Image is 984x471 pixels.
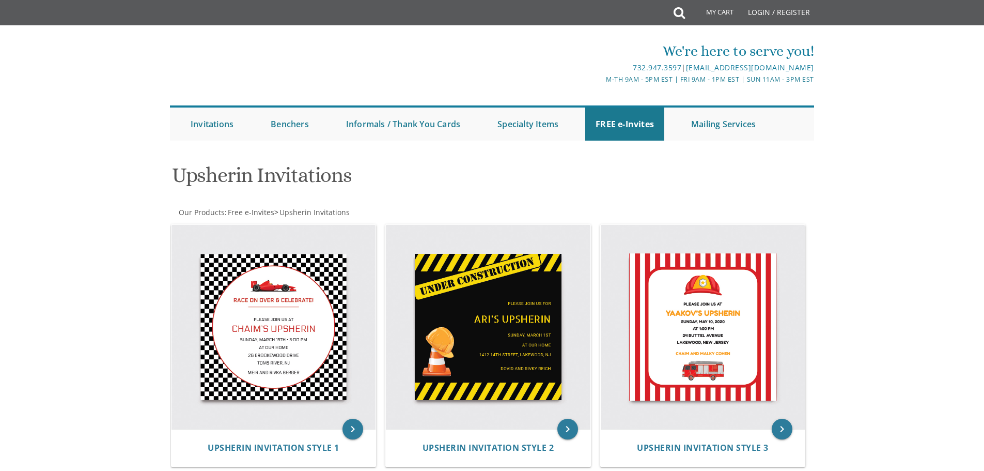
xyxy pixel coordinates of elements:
[385,41,814,62] div: We're here to serve you!
[208,443,339,453] a: Upsherin Invitation Style 1
[385,74,814,85] div: M-Th 9am - 5pm EST | Fri 9am - 1pm EST | Sun 11am - 3pm EST
[637,442,769,453] span: Upsherin Invitation Style 3
[180,108,244,141] a: Invitations
[386,225,590,430] img: Upsherin Invitation Style 2
[228,207,274,217] span: Free e-Invites
[336,108,471,141] a: Informals / Thank You Cards
[208,442,339,453] span: Upsherin Invitation Style 1
[601,225,805,430] img: Upsherin Invitation Style 3
[423,443,554,453] a: Upsherin Invitation Style 2
[633,63,681,72] a: 732.947.3597
[227,207,274,217] a: Free e-Invites
[557,419,578,439] a: keyboard_arrow_right
[684,1,741,27] a: My Cart
[681,108,766,141] a: Mailing Services
[772,419,792,439] a: keyboard_arrow_right
[260,108,319,141] a: Benchers
[686,63,814,72] a: [EMAIL_ADDRESS][DOMAIN_NAME]
[279,207,350,217] span: Upsherin Invitations
[342,419,363,439] a: keyboard_arrow_right
[637,443,769,453] a: Upsherin Invitation Style 3
[172,164,593,194] h1: Upsherin Invitations
[178,207,225,217] a: Our Products
[171,225,376,430] img: Upsherin Invitation Style 1
[385,62,814,74] div: |
[170,207,492,218] div: :
[585,108,664,141] a: FREE e-Invites
[487,108,569,141] a: Specialty Items
[278,207,350,217] a: Upsherin Invitations
[423,442,554,453] span: Upsherin Invitation Style 2
[274,207,350,217] span: >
